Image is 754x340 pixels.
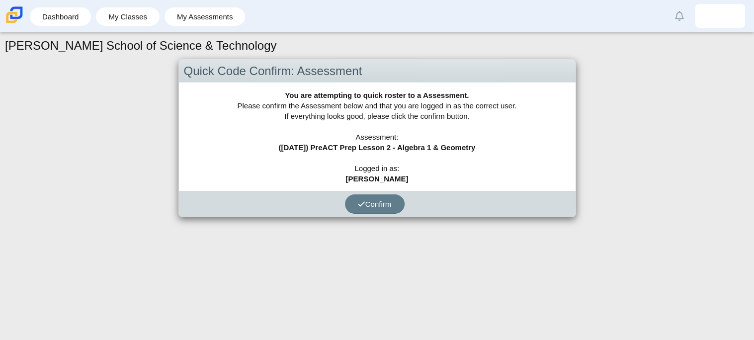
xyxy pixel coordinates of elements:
b: You are attempting to quick roster to a Assessment. [285,91,469,99]
a: My Classes [101,7,155,26]
img: Carmen School of Science & Technology [4,4,25,25]
img: najma.ali.pvG3ew [712,8,728,24]
a: Dashboard [35,7,86,26]
a: Carmen School of Science & Technology [4,18,25,27]
a: My Assessments [169,7,241,26]
h1: [PERSON_NAME] School of Science & Technology [5,37,277,54]
div: Please confirm the Assessment below and that you are logged in as the correct user. If everything... [179,83,576,191]
span: Confirm [358,200,392,208]
b: [PERSON_NAME] [346,174,409,183]
button: Confirm [345,194,405,214]
a: Alerts [669,5,690,27]
a: najma.ali.pvG3ew [695,4,745,28]
b: ([DATE]) PreACT Prep Lesson 2 - Algebra 1 & Geometry [279,143,476,152]
div: Quick Code Confirm: Assessment [179,60,576,83]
